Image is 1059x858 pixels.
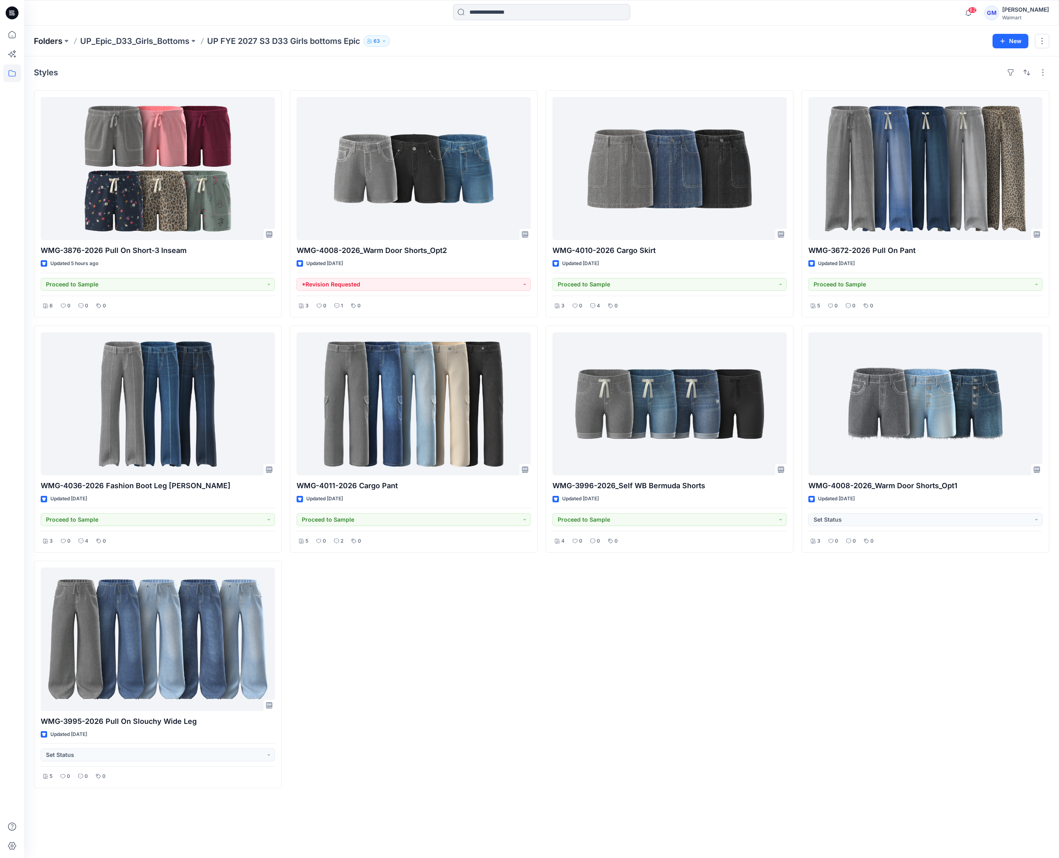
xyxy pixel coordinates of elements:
[552,480,787,491] p: WMG-3996-2026_Self WB Bermuda Shorts
[993,34,1028,48] button: New
[41,97,275,240] a: WMG-3876-2026 Pull On Short-3 Inseam
[50,730,87,739] p: Updated [DATE]
[374,37,380,46] p: 63
[615,537,618,545] p: 0
[34,68,58,77] h4: Styles
[562,495,599,503] p: Updated [DATE]
[808,97,1042,240] a: WMG-3672-2026 Pull On Pant
[808,480,1042,491] p: WMG-4008-2026_Warm Door Shorts_Opt1
[50,259,98,268] p: Updated 5 hours ago
[852,302,856,310] p: 0
[67,302,71,310] p: 0
[817,302,820,310] p: 5
[341,302,343,310] p: 1
[41,716,275,727] p: WMG-3995-2026 Pull On Slouchy Wide Leg
[835,302,838,310] p: 0
[835,537,838,545] p: 0
[357,302,361,310] p: 0
[552,245,787,256] p: WMG-4010-2026 Cargo Skirt
[85,537,88,545] p: 4
[50,537,53,545] p: 3
[341,537,343,545] p: 2
[552,332,787,475] a: WMG-3996-2026_Self WB Bermuda Shorts
[34,35,62,47] a: Folders
[50,495,87,503] p: Updated [DATE]
[207,35,360,47] p: UP FYE 2027 S3 D33 Girls bottoms Epic
[818,495,855,503] p: Updated [DATE]
[50,302,53,310] p: 6
[615,302,618,310] p: 0
[597,302,600,310] p: 4
[552,97,787,240] a: WMG-4010-2026 Cargo Skirt
[297,97,531,240] a: WMG-4008-2026_Warm Door Shorts_Opt2
[358,537,361,545] p: 0
[297,245,531,256] p: WMG-4008-2026_Warm Door Shorts_Opt2
[41,568,275,711] a: WMG-3995-2026 Pull On Slouchy Wide Leg
[102,772,106,781] p: 0
[323,302,326,310] p: 0
[1002,5,1049,15] div: [PERSON_NAME]
[41,332,275,475] a: WMG-4036-2026 Fashion Boot Leg Jean
[561,302,565,310] p: 3
[561,537,565,545] p: 4
[562,259,599,268] p: Updated [DATE]
[297,480,531,491] p: WMG-4011-2026 Cargo Pant
[103,302,106,310] p: 0
[85,302,88,310] p: 0
[306,495,343,503] p: Updated [DATE]
[818,259,855,268] p: Updated [DATE]
[50,772,52,781] p: 5
[41,245,275,256] p: WMG-3876-2026 Pull On Short-3 Inseam
[305,537,308,545] p: 5
[808,245,1042,256] p: WMG-3672-2026 Pull On Pant
[870,537,874,545] p: 0
[984,6,999,20] div: GM
[363,35,390,47] button: 63
[870,302,873,310] p: 0
[817,537,820,545] p: 3
[306,259,343,268] p: Updated [DATE]
[579,537,582,545] p: 0
[297,332,531,475] a: WMG-4011-2026 Cargo Pant
[67,537,71,545] p: 0
[323,537,326,545] p: 0
[853,537,856,545] p: 0
[305,302,309,310] p: 3
[597,537,600,545] p: 0
[1002,15,1049,21] div: Walmart
[85,772,88,781] p: 0
[808,332,1042,475] a: WMG-4008-2026_Warm Door Shorts_Opt1
[80,35,189,47] a: UP_Epic_D33_Girls_Bottoms
[579,302,582,310] p: 0
[41,480,275,491] p: WMG-4036-2026 Fashion Boot Leg [PERSON_NAME]
[968,7,977,13] span: 62
[67,772,70,781] p: 0
[103,537,106,545] p: 0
